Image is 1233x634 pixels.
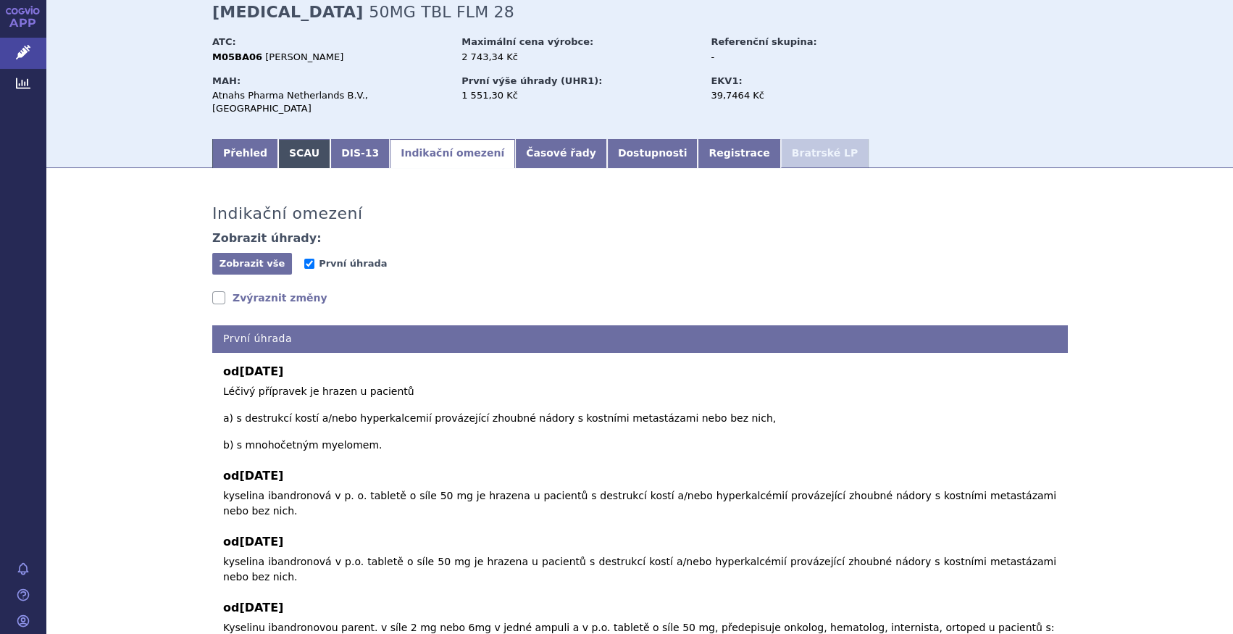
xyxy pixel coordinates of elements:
strong: EKV1: [711,75,742,86]
a: Dostupnosti [607,139,698,168]
span: [DATE] [239,469,283,483]
a: Přehled [212,139,278,168]
b: od [223,363,1056,380]
div: 1 551,30 Kč [461,89,697,102]
div: - [711,51,874,64]
strong: Maximální cena výrobce: [461,36,593,47]
span: [PERSON_NAME] [265,51,343,62]
strong: ATC: [212,36,236,47]
a: Časové řady [515,139,607,168]
span: [DATE] [239,601,283,614]
b: od [223,599,1056,617]
button: Zobrazit vše [212,253,292,275]
input: První úhrada [304,259,314,269]
div: 39,7464 Kč [711,89,874,102]
a: Indikační omezení [390,139,515,168]
a: SCAU [278,139,330,168]
p: kyselina ibandronová v p.o. tabletě o síle 50 mg je hrazena u pacientů s destrukcí kostí a/nebo h... [223,554,1056,585]
b: od [223,467,1056,485]
span: [DATE] [239,364,283,378]
strong: První výše úhrady (UHR1): [461,75,602,86]
b: od [223,533,1056,551]
span: 50MG TBL FLM 28 [369,3,514,21]
div: 2 743,34 Kč [461,51,697,64]
a: Registrace [698,139,780,168]
span: Zobrazit vše [220,258,285,269]
span: První úhrada [319,258,387,269]
span: [DATE] [239,535,283,549]
strong: Referenční skupina: [711,36,816,47]
p: Léčivý přípravek je hrazen u pacientů a) s destrukcí kostí a/nebo hyperkalcemií provázející zhoub... [223,384,1056,453]
h4: První úhrada [212,325,1067,352]
strong: MAH: [212,75,241,86]
strong: M05BA06 [212,51,262,62]
div: Atnahs Pharma Netherlands B.V., [GEOGRAPHIC_DATA] [212,89,448,115]
a: DIS-13 [330,139,390,168]
h3: Indikační omezení [212,204,363,223]
a: Zvýraznit změny [212,291,327,305]
h4: Zobrazit úhrady: [212,231,322,246]
p: kyselina ibandronová v p. o. tabletě o síle 50 mg je hrazena u pacientů s destrukcí kostí a/nebo ... [223,488,1056,519]
strong: [MEDICAL_DATA] [212,3,363,21]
